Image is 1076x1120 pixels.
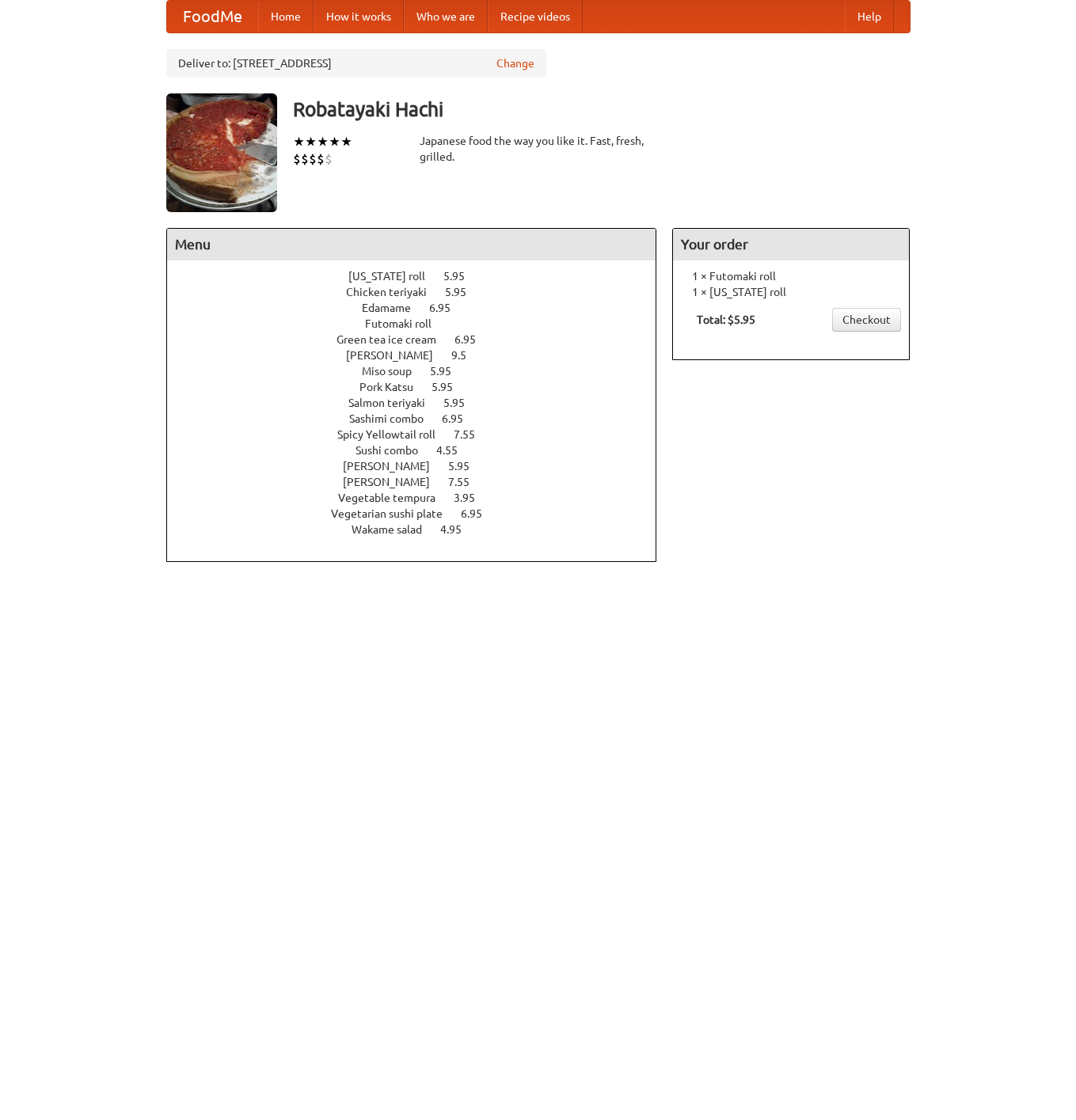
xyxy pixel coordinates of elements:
[681,284,901,300] li: 1 × [US_STATE] roll
[317,150,325,168] li: $
[166,49,546,78] div: Deliver to: [STREET_ADDRESS]
[343,460,499,473] a: [PERSON_NAME] 5.95
[346,349,449,362] span: [PERSON_NAME]
[336,333,505,346] a: Green tea ice cream 6.95
[454,428,491,441] span: 7.55
[697,313,755,326] b: Total: $5.95
[336,333,452,346] span: Green tea ice cream
[338,492,504,504] a: Vegetable tempura 3.95
[845,1,894,32] a: Help
[454,333,492,346] span: 6.95
[348,270,441,283] span: [US_STATE] roll
[440,523,477,536] span: 4.95
[258,1,314,32] a: Home
[348,270,494,283] a: [US_STATE] roll 5.95
[346,286,496,298] a: Chicken teriyaki 5.95
[448,476,485,488] span: 7.55
[331,507,511,520] a: Vegetarian sushi plate 6.95
[420,133,657,165] div: Japanese food the way you like it. Fast, fresh, grilled.
[331,507,458,520] span: Vegetarian sushi plate
[451,349,482,362] span: 9.5
[352,523,491,536] a: Wakame salad 4.95
[309,150,317,168] li: $
[404,1,488,32] a: Who we are
[329,133,340,150] li: ★
[362,365,428,378] span: Miso soup
[365,317,477,330] a: Futomaki roll
[488,1,583,32] a: Recipe videos
[293,150,301,168] li: $
[293,133,305,150] li: ★
[166,93,277,212] img: angular.jpg
[362,302,480,314] a: Edamame 6.95
[832,308,901,332] a: Checkout
[681,268,901,284] li: 1 × Futomaki roll
[362,302,427,314] span: Edamame
[301,150,309,168] li: $
[349,412,439,425] span: Sashimi combo
[436,444,473,457] span: 4.55
[355,444,487,457] a: Sushi combo 4.55
[352,523,438,536] span: Wakame salad
[317,133,329,150] li: ★
[346,349,496,362] a: [PERSON_NAME] 9.5
[429,302,466,314] span: 6.95
[340,133,352,150] li: ★
[293,93,911,125] h3: Robatayaki Hachi
[355,444,434,457] span: Sushi combo
[343,460,446,473] span: [PERSON_NAME]
[359,381,429,393] span: Pork Katsu
[346,286,443,298] span: Chicken teriyaki
[461,507,498,520] span: 6.95
[348,397,441,409] span: Salmon teriyaki
[445,286,482,298] span: 5.95
[442,412,479,425] span: 6.95
[432,381,469,393] span: 5.95
[325,150,333,168] li: $
[673,229,909,260] h4: Your order
[348,397,494,409] a: Salmon teriyaki 5.95
[314,1,404,32] a: How it works
[343,476,499,488] a: [PERSON_NAME] 7.55
[337,428,451,441] span: Spicy Yellowtail roll
[305,133,317,150] li: ★
[430,365,467,378] span: 5.95
[337,428,504,441] a: Spicy Yellowtail roll 7.55
[443,397,481,409] span: 5.95
[343,476,446,488] span: [PERSON_NAME]
[443,270,481,283] span: 5.95
[448,460,485,473] span: 5.95
[359,381,482,393] a: Pork Katsu 5.95
[167,229,656,260] h4: Menu
[365,317,447,330] span: Futomaki roll
[454,492,491,504] span: 3.95
[167,1,258,32] a: FoodMe
[349,412,492,425] a: Sashimi combo 6.95
[496,55,534,71] a: Change
[338,492,451,504] span: Vegetable tempura
[362,365,481,378] a: Miso soup 5.95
